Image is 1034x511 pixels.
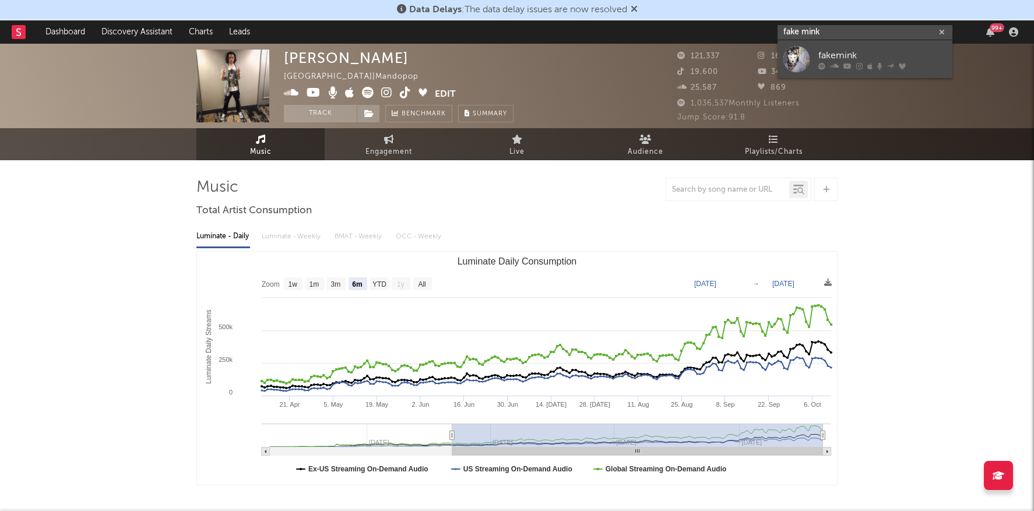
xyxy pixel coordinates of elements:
[716,401,735,408] text: 8. Sep
[677,100,800,107] span: 1,036,537 Monthly Listeners
[758,84,786,91] span: 869
[365,401,389,408] text: 19. May
[280,401,300,408] text: 21. Apr
[197,252,837,485] svg: Luminate Daily Consumption
[745,145,803,159] span: Playlists/Charts
[473,111,507,117] span: Summary
[397,280,405,288] text: 1y
[986,27,994,37] button: 99+
[284,50,409,66] div: [PERSON_NAME]
[694,280,716,288] text: [DATE]
[631,5,638,15] span: Dismiss
[627,401,649,408] text: 11. Aug
[352,280,362,288] text: 6m
[372,280,386,288] text: YTD
[677,68,718,76] span: 19,600
[772,280,794,288] text: [DATE]
[579,401,610,408] text: 28. [DATE]
[606,465,727,473] text: Global Streaming On-Demand Audio
[196,128,325,160] a: Music
[453,401,474,408] text: 16. Jun
[804,401,821,408] text: 6. Oct
[666,185,789,195] input: Search by song name or URL
[509,145,525,159] span: Live
[990,23,1004,32] div: 99 +
[365,145,412,159] span: Engagement
[677,114,745,121] span: Jump Score: 91.8
[402,107,446,121] span: Benchmark
[435,87,456,101] button: Edit
[308,465,428,473] text: Ex-US Streaming On-Demand Audio
[409,5,462,15] span: Data Delays
[385,105,452,122] a: Benchmark
[196,227,250,246] div: Luminate - Daily
[453,128,581,160] a: Live
[818,48,947,62] div: fakemink
[458,105,514,122] button: Summary
[331,280,341,288] text: 3m
[752,280,759,288] text: →
[289,280,298,288] text: 1w
[262,280,280,288] text: Zoom
[758,52,801,60] span: 162,314
[677,52,720,60] span: 121,337
[284,105,357,122] button: Track
[536,401,567,408] text: 14. [DATE]
[37,20,93,44] a: Dashboard
[412,401,429,408] text: 2. Jun
[325,128,453,160] a: Engagement
[284,70,432,84] div: [GEOGRAPHIC_DATA] | Mandopop
[93,20,181,44] a: Discovery Assistant
[463,465,572,473] text: US Streaming On-Demand Audio
[310,280,319,288] text: 1m
[677,84,717,91] span: 25,587
[418,280,425,288] text: All
[497,401,518,408] text: 30. Jun
[709,128,838,160] a: Playlists/Charts
[219,323,233,330] text: 500k
[758,401,780,408] text: 22. Sep
[323,401,343,408] text: 5. May
[219,356,233,363] text: 250k
[409,5,627,15] span: : The data delay issues are now resolved
[196,204,312,218] span: Total Artist Consumption
[778,25,952,40] input: Search for artists
[458,256,577,266] text: Luminate Daily Consumption
[181,20,221,44] a: Charts
[628,145,663,159] span: Audience
[221,20,258,44] a: Leads
[229,389,233,396] text: 0
[205,309,213,383] text: Luminate Daily Streams
[758,68,799,76] span: 34,800
[671,401,692,408] text: 25. Aug
[581,128,709,160] a: Audience
[778,40,952,78] a: fakemink
[250,145,272,159] span: Music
